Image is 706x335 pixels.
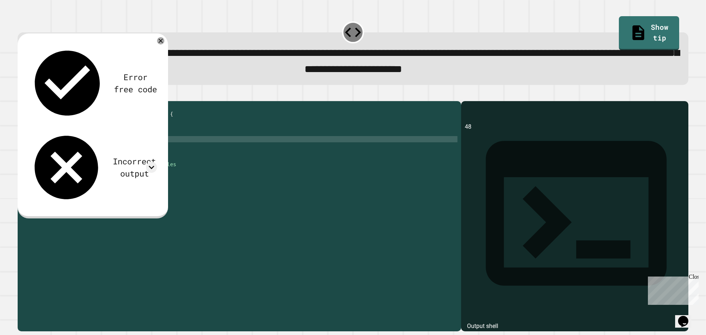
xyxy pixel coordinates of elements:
[465,122,685,332] div: 48
[645,274,699,305] iframe: chat widget
[675,306,699,328] iframe: chat widget
[3,3,51,47] div: Chat with us now!Close
[112,155,157,179] div: Incorrect output
[114,71,157,95] div: Error free code
[619,16,679,50] a: Show tip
